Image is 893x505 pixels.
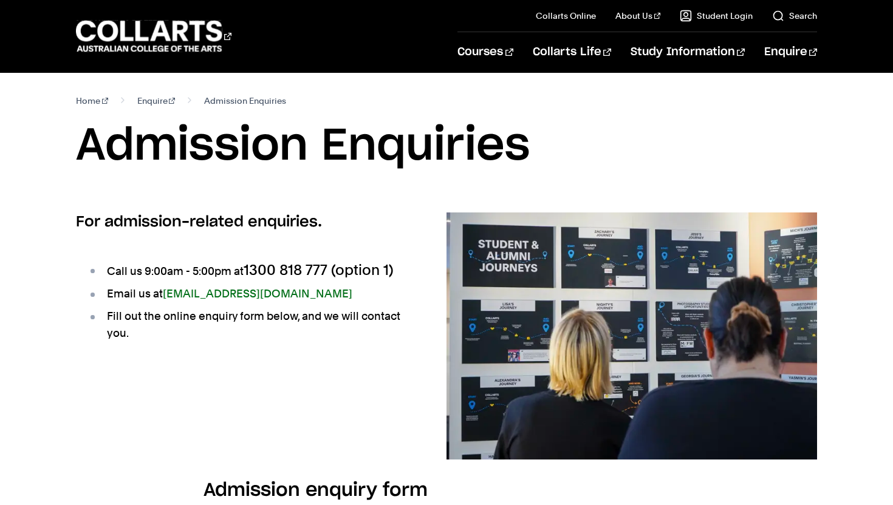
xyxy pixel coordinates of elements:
li: Fill out the online enquiry form below, and we will contact you. [88,308,408,342]
a: About Us [615,10,660,22]
a: Student Login [680,10,753,22]
a: Collarts Life [533,32,611,72]
li: Email us at [88,285,408,302]
a: Collarts Online [536,10,596,22]
a: [EMAIL_ADDRESS][DOMAIN_NAME] [163,287,352,300]
span: Admission Enquiries [204,92,286,109]
li: Call us 9:00am - 5:00pm at [88,262,408,280]
a: Courses [457,32,513,72]
a: Enquire [764,32,817,72]
span: 1300 818 777 (option 1) [244,261,394,279]
a: Search [772,10,817,22]
a: Home [76,92,108,109]
h2: For admission-related enquiries. [76,212,408,232]
div: Go to homepage [76,19,231,53]
a: Study Information [631,32,745,72]
a: Enquire [137,92,176,109]
h1: Admission Enquiries [76,119,817,174]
